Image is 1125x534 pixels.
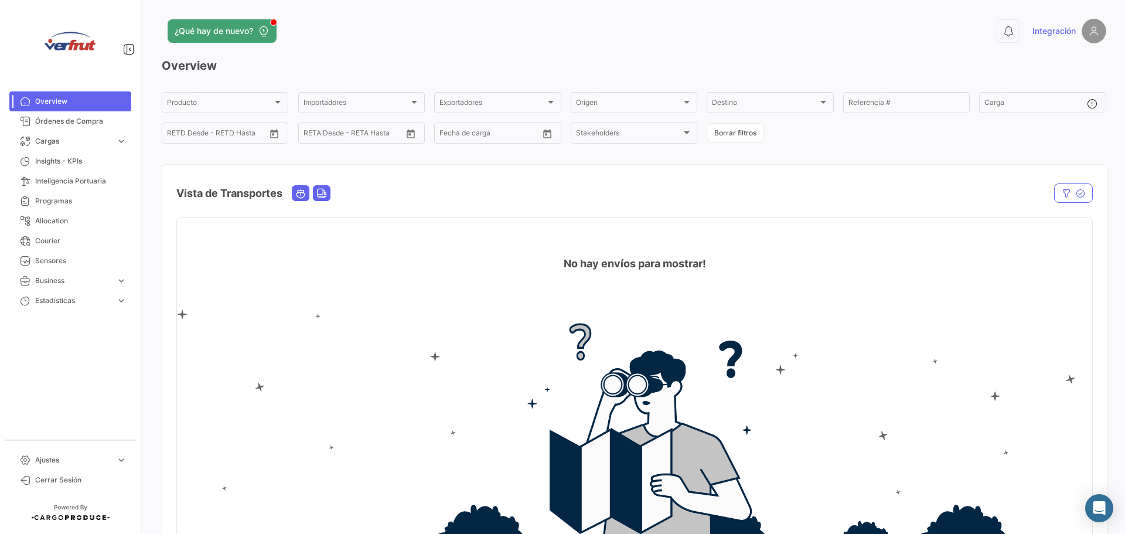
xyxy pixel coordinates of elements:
span: Origen [576,100,681,108]
a: Insights - KPIs [9,151,131,171]
img: placeholder-user.png [1082,19,1106,43]
span: Allocation [35,216,127,226]
img: verfrut.png [41,14,100,73]
button: Land [313,186,330,200]
a: Courier [9,231,131,251]
input: Hasta [333,131,380,139]
h4: No hay envíos para mostrar! [564,256,706,272]
input: Hasta [469,131,516,139]
input: Desde [167,131,188,139]
a: Overview [9,91,131,111]
span: expand_more [116,455,127,465]
span: expand_more [116,136,127,147]
span: Producto [167,100,272,108]
div: Abrir Intercom Messenger [1085,494,1113,522]
h3: Overview [162,57,1106,74]
a: Programas [9,191,131,211]
span: Importadores [304,100,409,108]
a: Allocation [9,211,131,231]
input: Desde [439,131,461,139]
span: Programas [35,196,127,206]
span: Insights - KPIs [35,156,127,166]
h4: Vista de Transportes [176,185,282,202]
span: Cerrar Sesión [35,475,127,485]
button: Open calendar [265,125,283,142]
span: Cargas [35,136,111,147]
button: Borrar filtros [707,123,764,142]
input: Hasta [196,131,243,139]
button: Ocean [292,186,309,200]
span: Órdenes de Compra [35,116,127,127]
span: Overview [35,96,127,107]
span: expand_more [116,295,127,306]
span: Sensores [35,256,127,266]
span: Business [35,275,111,286]
span: Estadísticas [35,295,111,306]
button: Open calendar [538,125,556,142]
span: Stakeholders [576,131,681,139]
input: Desde [304,131,325,139]
span: Inteligencia Portuaria [35,176,127,186]
span: Ajustes [35,455,111,465]
span: Courier [35,236,127,246]
span: Integración [1032,25,1076,37]
button: ¿Qué hay de nuevo? [168,19,277,43]
a: Sensores [9,251,131,271]
span: ¿Qué hay de nuevo? [175,25,253,37]
span: expand_more [116,275,127,286]
a: Órdenes de Compra [9,111,131,131]
a: Inteligencia Portuaria [9,171,131,191]
button: Open calendar [402,125,420,142]
span: Destino [712,100,817,108]
span: Exportadores [439,100,545,108]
